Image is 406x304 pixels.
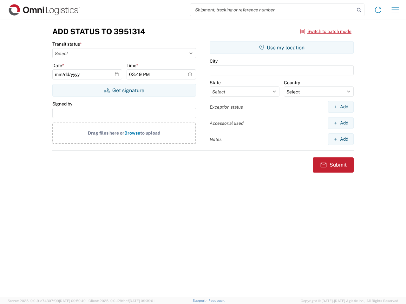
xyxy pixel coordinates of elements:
[52,41,82,47] label: Transit status
[8,299,86,303] span: Server: 2025.19.0-91c74307f99
[52,63,64,68] label: Date
[140,130,160,136] span: to upload
[59,299,86,303] span: [DATE] 09:50:40
[129,299,154,303] span: [DATE] 09:39:01
[328,133,354,145] button: Add
[328,117,354,129] button: Add
[193,299,208,302] a: Support
[301,298,398,304] span: Copyright © [DATE]-[DATE] Agistix Inc., All Rights Reserved
[52,101,72,107] label: Signed by
[210,136,222,142] label: Notes
[124,130,140,136] span: Browse
[52,27,145,36] h3: Add Status to 3951314
[190,4,355,16] input: Shipment, tracking or reference number
[210,41,354,54] button: Use my location
[300,26,351,37] button: Switch to batch mode
[284,80,300,85] label: Country
[88,130,124,136] span: Drag files here or
[328,101,354,113] button: Add
[313,157,354,173] button: Submit
[210,80,221,85] label: State
[52,84,196,97] button: Get signature
[88,299,154,303] span: Client: 2025.19.0-129fbcf
[208,299,225,302] a: Feedback
[210,104,243,110] label: Exception status
[210,120,244,126] label: Accessorial used
[127,63,138,68] label: Time
[210,58,218,64] label: City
